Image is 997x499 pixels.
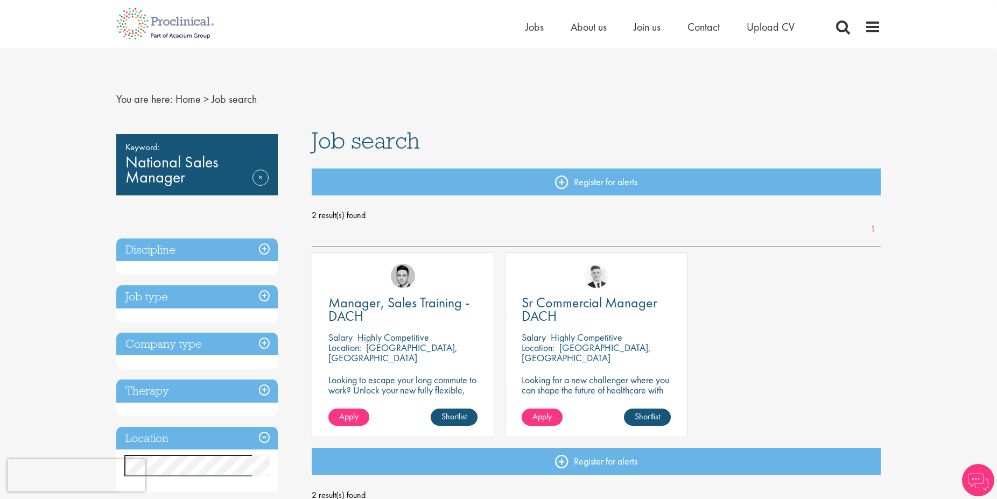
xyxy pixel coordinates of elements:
span: 2 result(s) found [312,207,881,223]
span: Apply [532,411,552,422]
a: Apply [328,409,369,426]
h3: Discipline [116,238,278,262]
span: Apply [339,411,359,422]
a: Contact [687,20,720,34]
a: 1 [865,223,881,236]
a: Jobs [525,20,544,34]
a: breadcrumb link [175,92,201,106]
span: Manager, Sales Training - DACH [328,293,469,325]
iframe: reCAPTCHA [8,459,145,491]
p: Highly Competitive [357,331,429,343]
a: Upload CV [747,20,795,34]
span: Salary [328,331,353,343]
img: Nicolas Daniel [584,264,608,288]
h3: Company type [116,333,278,356]
div: National Sales Manager [116,134,278,195]
a: Manager, Sales Training - DACH [328,296,478,323]
p: Looking to escape your long commute to work? Unlock your new fully flexible, remote working posit... [328,375,478,416]
span: Location: [522,341,554,354]
span: Location: [328,341,361,354]
a: Shortlist [624,409,671,426]
span: Job search [212,92,257,106]
span: Salary [522,331,546,343]
span: Job search [312,126,420,155]
a: Remove [252,170,269,201]
a: About us [571,20,607,34]
p: [GEOGRAPHIC_DATA], [GEOGRAPHIC_DATA] [328,341,458,364]
span: Sr Commercial Manager DACH [522,293,657,325]
a: Join us [634,20,661,34]
a: Apply [522,409,563,426]
p: [GEOGRAPHIC_DATA], [GEOGRAPHIC_DATA] [522,341,651,364]
a: Shortlist [431,409,478,426]
img: Chatbot [962,464,994,496]
span: > [203,92,209,106]
p: Highly Competitive [551,331,622,343]
a: Register for alerts [312,168,881,195]
p: Looking for a new challenger where you can shape the future of healthcare with your innovation? [522,375,671,405]
a: Register for alerts [312,448,881,475]
span: Keyword: [125,139,269,154]
h3: Job type [116,285,278,308]
a: Sr Commercial Manager DACH [522,296,671,323]
h3: Therapy [116,379,278,403]
span: You are here: [116,92,173,106]
img: Connor Lynes [391,264,415,288]
h3: Location [116,427,278,450]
